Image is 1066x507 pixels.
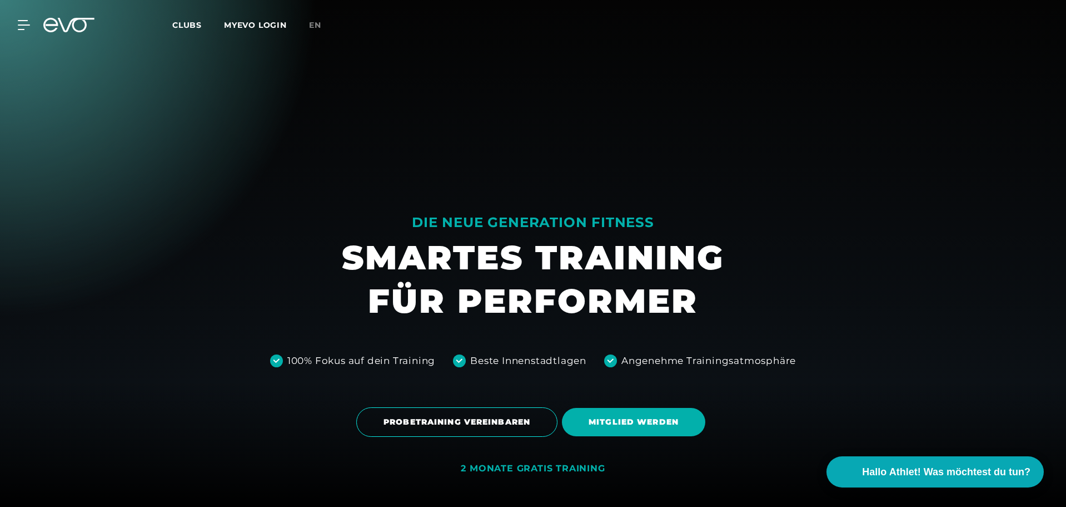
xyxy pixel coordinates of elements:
[461,463,605,475] div: 2 MONATE GRATIS TRAINING
[309,19,335,32] a: en
[826,456,1044,488] button: Hallo Athlet! Was möchtest du tun?
[309,20,321,30] span: en
[383,416,530,428] span: PROBETRAINING VEREINBAREN
[287,354,435,368] div: 100% Fokus auf dein Training
[224,20,287,30] a: MYEVO LOGIN
[342,214,724,232] div: DIE NEUE GENERATION FITNESS
[862,465,1030,480] span: Hallo Athlet! Was möchtest du tun?
[172,20,202,30] span: Clubs
[621,354,796,368] div: Angenehme Trainingsatmosphäre
[470,354,586,368] div: Beste Innenstadtlagen
[172,19,224,30] a: Clubs
[356,399,562,445] a: PROBETRAINING VEREINBAREN
[342,236,724,323] h1: SMARTES TRAINING FÜR PERFORMER
[562,400,710,445] a: MITGLIED WERDEN
[589,416,679,428] span: MITGLIED WERDEN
